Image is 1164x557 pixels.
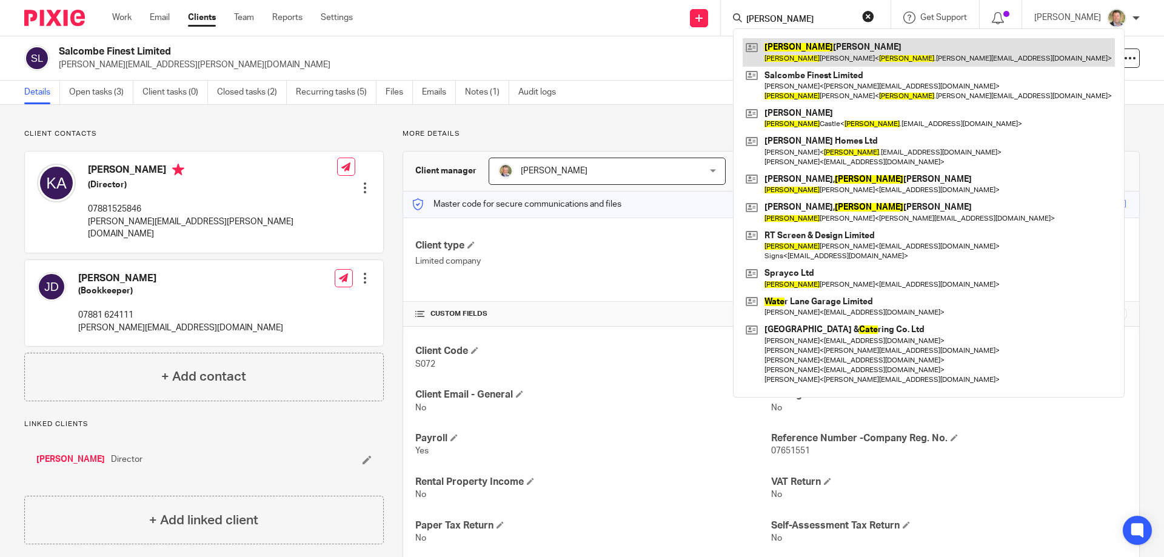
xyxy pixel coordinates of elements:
h5: (Bookkeeper) [78,285,283,297]
h4: Client type [415,239,771,252]
p: Limited company [415,255,771,267]
h4: [PERSON_NAME] [88,164,337,179]
h4: CUSTOM FIELDS [415,309,771,319]
input: Search [745,15,854,25]
a: Recurring tasks (5) [296,81,376,104]
img: svg%3E [37,272,66,301]
span: No [771,534,782,542]
h4: Self-Assessment Tax Return [771,519,1127,532]
span: No [415,490,426,499]
h4: Reference Number -Company Reg. No. [771,432,1127,445]
a: Emails [422,81,456,104]
h5: (Director) [88,179,337,191]
h4: + Add linked client [149,511,258,530]
h4: [PERSON_NAME] [78,272,283,285]
p: [PERSON_NAME][EMAIL_ADDRESS][PERSON_NAME][DOMAIN_NAME] [88,216,337,241]
p: Client contacts [24,129,384,139]
button: Clear [862,10,874,22]
a: Closed tasks (2) [217,81,287,104]
span: Yes [415,447,429,455]
span: Director [111,453,142,465]
i: Primary [172,164,184,176]
h3: Client manager [415,165,477,177]
span: 07651551 [771,447,810,455]
a: [PERSON_NAME] [36,453,105,465]
span: No [415,404,426,412]
img: High%20Res%20Andrew%20Price%20Accountants_Poppy%20Jakes%20photography-1118.jpg [1107,8,1126,28]
img: svg%3E [37,164,76,202]
span: No [771,404,782,412]
p: Linked clients [24,419,384,429]
span: Get Support [920,13,967,22]
img: svg%3E [24,45,50,71]
h2: Salcombe Finest Limited [59,45,792,58]
h4: VAT Return [771,476,1127,489]
a: Reports [272,12,303,24]
p: More details [403,129,1140,139]
span: No [771,490,782,499]
span: [PERSON_NAME] [521,167,587,175]
a: Work [112,12,132,24]
span: S072 [415,360,435,369]
p: [PERSON_NAME][EMAIL_ADDRESS][PERSON_NAME][DOMAIN_NAME] [59,59,975,71]
a: Audit logs [518,81,565,104]
h4: Client Code [415,345,771,358]
span: No [415,534,426,542]
h4: Paper Tax Return [415,519,771,532]
a: Email [150,12,170,24]
a: Details [24,81,60,104]
p: 07881525846 [88,203,337,215]
p: 07881 624111 [78,309,283,321]
h4: Client Email - General [415,389,771,401]
a: Client tasks (0) [142,81,208,104]
img: High%20Res%20Andrew%20Price%20Accountants_Poppy%20Jakes%20photography-1109.jpg [498,164,513,178]
img: Pixie [24,10,85,26]
p: Master code for secure communications and files [412,198,621,210]
h4: Rental Property Income [415,476,771,489]
h4: Payroll [415,432,771,445]
p: [PERSON_NAME][EMAIL_ADDRESS][DOMAIN_NAME] [78,322,283,334]
a: Files [386,81,413,104]
a: Notes (1) [465,81,509,104]
h4: + Add contact [161,367,246,386]
a: Team [234,12,254,24]
a: Settings [321,12,353,24]
a: Clients [188,12,216,24]
a: Open tasks (3) [69,81,133,104]
p: [PERSON_NAME] [1034,12,1101,24]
